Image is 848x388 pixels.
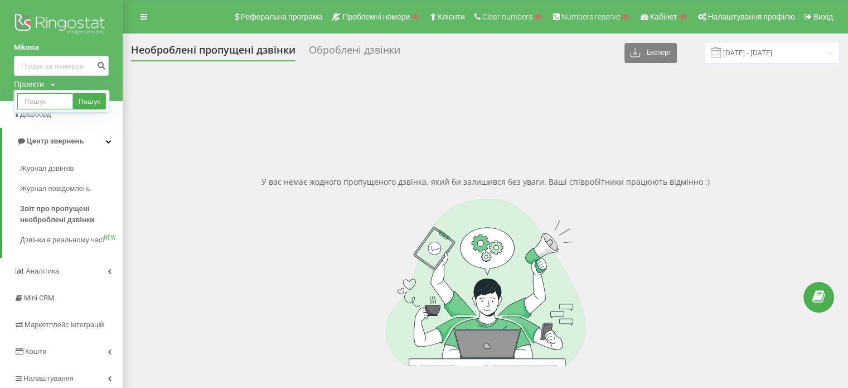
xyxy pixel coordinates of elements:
input: Пошук [17,93,73,109]
span: Клієнти [438,12,465,21]
span: Numbers reserve [561,12,620,21]
span: Центр звернень [27,137,84,145]
span: Налаштування [23,374,74,382]
span: Реферальна програма [241,12,323,21]
span: Clear numbers [482,12,532,21]
span: Аналiтика [26,267,59,275]
span: Журнал повідомлень [20,183,91,194]
span: Дзвінки в реальному часі [20,234,104,246]
a: Mikosia [14,42,109,53]
span: Проблемні номери [342,12,410,21]
img: Ringostat logo [14,11,109,39]
span: Вихід [813,12,833,21]
a: Пошук [73,93,106,109]
span: Кабінет [650,12,677,21]
span: Mini CRM [24,294,54,302]
div: Необроблені пропущені дзвінки [131,44,295,61]
a: Центр звернень [2,128,123,155]
span: Журнал дзвінків [20,163,74,174]
div: Оброблені дзвінки [309,44,400,61]
input: Пошук за номером [14,56,109,76]
div: Проекти [14,79,44,90]
span: Налаштування профілю [708,12,794,21]
span: Маркетплейс інтеграцій [25,320,104,329]
a: Звіт про пропущені необроблені дзвінки [20,199,123,230]
button: Експорт [624,43,677,63]
span: Звіт про пропущені необроблені дзвінки [20,203,117,226]
span: Кошти [25,347,46,356]
span: Дашборд [20,110,51,118]
a: Журнал повідомлень [20,179,123,199]
a: Журнал дзвінків [20,159,123,179]
a: Дзвінки в реальному часіNEW [20,230,123,250]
